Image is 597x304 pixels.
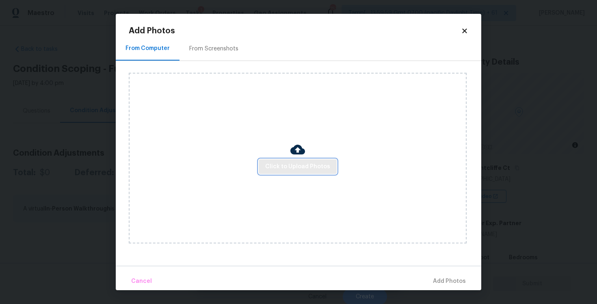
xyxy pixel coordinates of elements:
[129,27,461,35] h2: Add Photos
[125,44,170,52] div: From Computer
[259,159,337,174] button: Click to Upload Photos
[131,276,152,287] span: Cancel
[128,273,155,290] button: Cancel
[189,45,238,53] div: From Screenshots
[265,162,330,172] span: Click to Upload Photos
[290,142,305,157] img: Cloud Upload Icon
